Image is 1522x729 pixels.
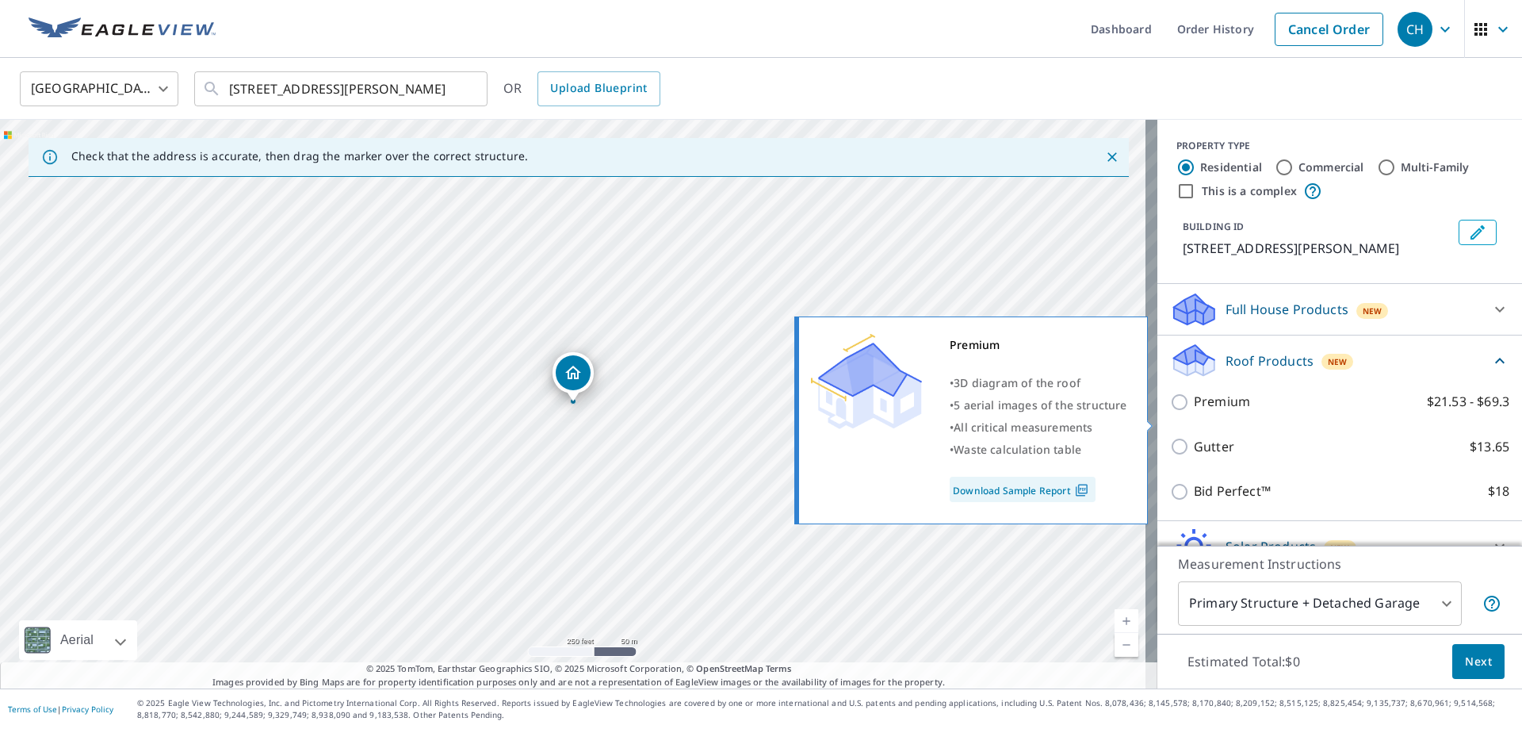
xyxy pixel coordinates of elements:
[1102,147,1122,167] button: Close
[1176,139,1503,153] div: PROPERTY TYPE
[696,662,763,674] a: OpenStreetMap
[1401,159,1470,175] label: Multi-Family
[1200,159,1262,175] label: Residential
[1115,609,1138,633] a: Current Level 17, Zoom In
[1115,633,1138,657] a: Current Level 17, Zoom Out
[1178,554,1501,574] p: Measurement Instructions
[1427,392,1509,412] p: $21.53 - $69.3
[553,352,594,401] div: Dropped pin, building 1, Residential property, 1280 Conner Station Rd Simpsonville, KY 40067
[1452,644,1505,680] button: Next
[1226,537,1316,556] p: Solar Products
[1194,392,1250,412] p: Premium
[1194,482,1271,501] p: Bid Perfect™
[1175,644,1313,679] p: Estimated Total: $0
[29,17,216,41] img: EV Logo
[19,620,137,660] div: Aerial
[954,442,1081,457] span: Waste calculation table
[950,439,1127,461] div: •
[8,704,113,714] p: |
[1226,351,1314,370] p: Roof Products
[537,71,660,106] a: Upload Blueprint
[137,697,1514,721] p: © 2025 Eagle View Technologies, Inc. and Pictometry International Corp. All Rights Reserved. Repo...
[950,372,1127,394] div: •
[1178,581,1462,626] div: Primary Structure + Detached Garage
[1275,13,1383,46] a: Cancel Order
[71,149,528,163] p: Check that the address is accurate, then drag the marker over the correct structure.
[1071,483,1092,497] img: Pdf Icon
[954,397,1126,412] span: 5 aerial images of the structure
[1194,437,1234,457] p: Gutter
[1459,220,1497,245] button: Edit building 1
[1170,528,1509,566] div: Solar ProductsNew
[503,71,660,106] div: OR
[550,79,647,98] span: Upload Blueprint
[766,662,792,674] a: Terms
[950,477,1096,502] a: Download Sample Report
[811,334,922,429] img: Premium
[950,394,1127,416] div: •
[1170,342,1509,379] div: Roof ProductsNew
[1330,542,1350,554] span: New
[950,416,1127,439] div: •
[1398,12,1432,47] div: CH
[1298,159,1364,175] label: Commercial
[1363,305,1382,317] span: New
[62,704,113,715] a: Privacy Policy
[1170,290,1509,328] div: Full House ProductsNew
[1465,652,1492,672] span: Next
[1488,482,1509,501] p: $18
[20,67,178,111] div: [GEOGRAPHIC_DATA]
[1202,183,1297,199] label: This is a complex
[1470,437,1509,457] p: $13.65
[229,67,455,111] input: Search by address or latitude-longitude
[954,375,1080,390] span: 3D diagram of the roof
[55,620,98,660] div: Aerial
[8,704,57,715] a: Terms of Use
[1226,300,1348,319] p: Full House Products
[950,334,1127,356] div: Premium
[1183,220,1244,233] p: BUILDING ID
[366,662,792,676] span: © 2025 TomTom, Earthstar Geographics SIO, © 2025 Microsoft Corporation, ©
[1183,239,1452,258] p: [STREET_ADDRESS][PERSON_NAME]
[954,420,1092,435] span: All critical measurements
[1482,594,1501,613] span: Your report will include the primary structure and a detached garage if one exists.
[1328,355,1348,368] span: New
